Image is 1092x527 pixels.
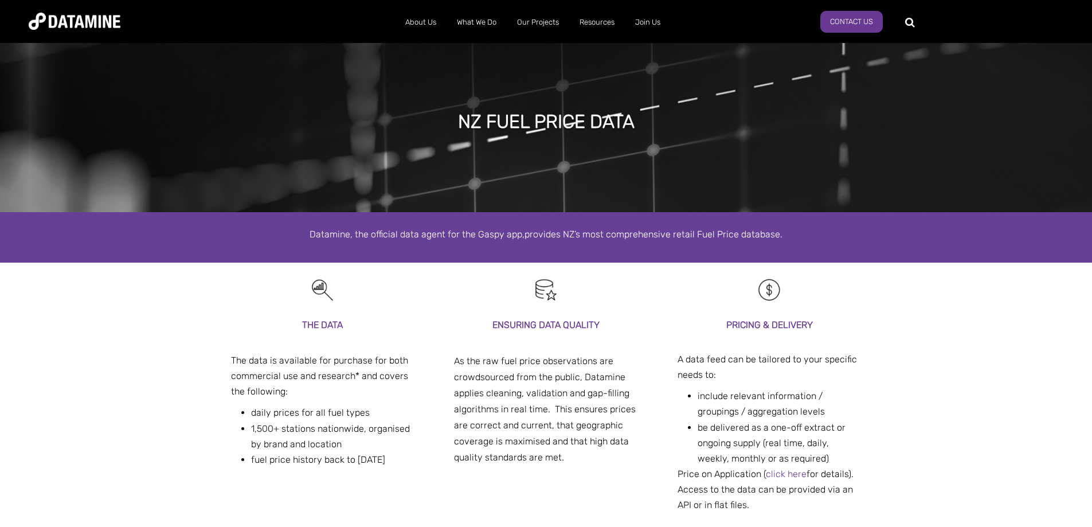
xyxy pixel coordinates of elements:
[251,452,415,467] li: fuel price history back to [DATE]
[447,7,507,37] a: What We Do
[220,227,873,242] p: Datamine, the official data agent for the Gaspy app,
[251,405,415,420] li: daily prices for all fuel types
[251,421,415,452] li: 1,500+ stations nationwide, organised by brand and location
[820,11,883,33] a: Contact Us
[525,229,782,240] span: provides NZ’s most comprehensive retail Fuel Price database.
[507,7,569,37] a: Our Projects
[29,13,120,30] img: Datamine
[678,466,862,513] div: Price on Application ( for details). Access to the data can be provided via an API or in flat files.
[569,7,625,37] a: Resources
[678,352,862,382] p: A data feed can be tailored to your specific needs to:
[678,317,862,333] h3: PRICING & DElIVERY
[231,353,415,400] p: The data is available for purchase for both commercial use and research* and covers the following:
[231,317,415,333] h3: THE DATA
[458,109,635,134] h1: NZ FUEL PRICE DATA
[698,420,862,467] li: be delivered as a one-off extract or ongoing supply (real time, daily, weekly, monthly or as requ...
[454,353,638,466] div: As the raw fuel price observations are crowdsourced from the public, Datamine applies cleaning, v...
[454,317,638,333] h3: Ensuring data quality
[625,7,671,37] a: Join Us
[698,388,862,419] li: include relevant information / groupings / aggregation levels
[766,469,807,479] a: click here
[395,7,447,37] a: About Us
